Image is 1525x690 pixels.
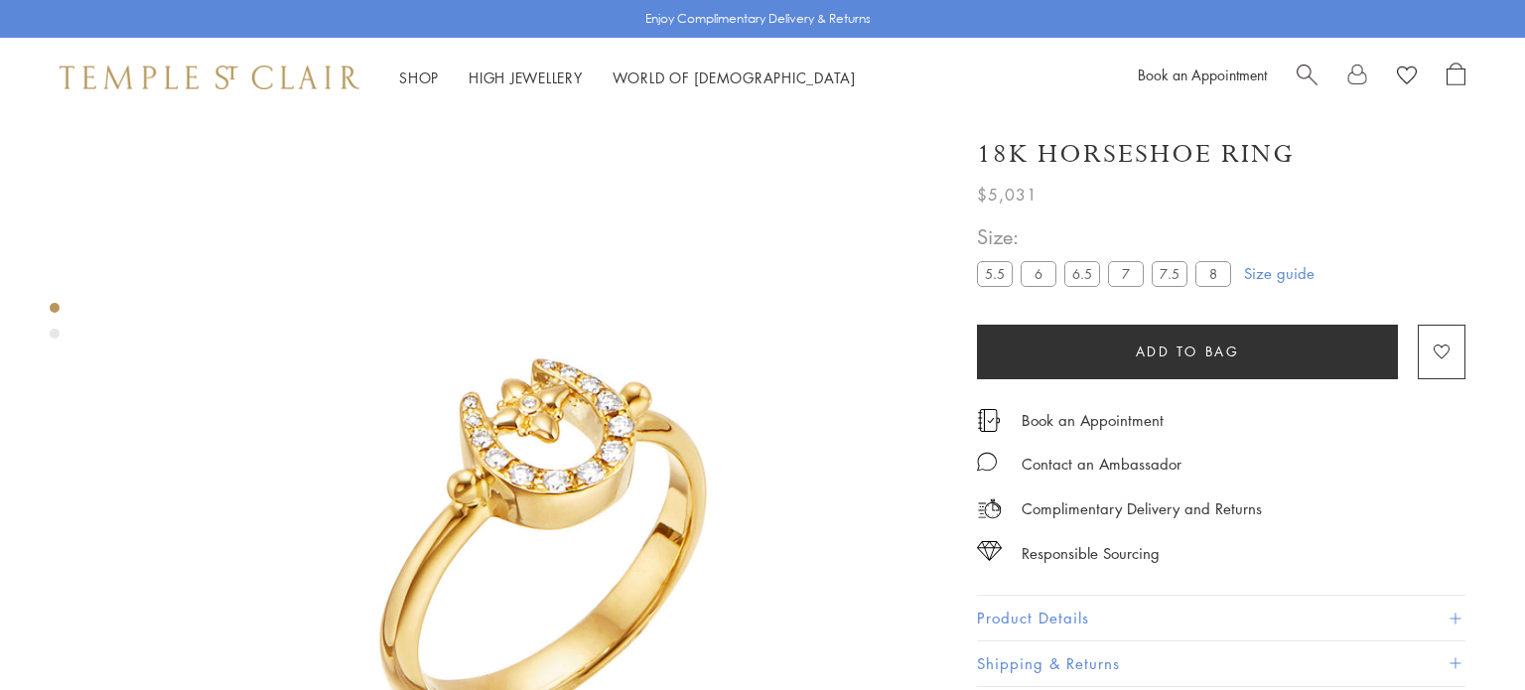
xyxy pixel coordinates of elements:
[613,68,856,87] a: World of [DEMOGRAPHIC_DATA]World of [DEMOGRAPHIC_DATA]
[399,68,439,87] a: ShopShop
[977,325,1398,379] button: Add to bag
[1022,496,1262,521] p: Complimentary Delivery and Returns
[1022,409,1164,431] a: Book an Appointment
[1064,261,1100,286] label: 6.5
[1244,263,1315,283] a: Size guide
[1021,261,1056,286] label: 6
[60,66,359,89] img: Temple St. Clair
[977,261,1013,286] label: 5.5
[469,68,583,87] a: High JewelleryHigh Jewellery
[1136,341,1240,362] span: Add to bag
[1022,541,1160,566] div: Responsible Sourcing
[977,137,1295,172] h1: 18K Horseshoe Ring
[1138,65,1267,84] a: Book an Appointment
[50,298,60,354] div: Product gallery navigation
[645,9,871,29] p: Enjoy Complimentary Delivery & Returns
[1108,261,1144,286] label: 7
[1022,452,1181,477] div: Contact an Ambassador
[1447,63,1465,92] a: Open Shopping Bag
[977,409,1001,432] img: icon_appointment.svg
[977,452,997,472] img: MessageIcon-01_2.svg
[1297,63,1317,92] a: Search
[977,182,1038,207] span: $5,031
[977,541,1002,561] img: icon_sourcing.svg
[977,641,1465,686] button: Shipping & Returns
[1397,63,1417,92] a: View Wishlist
[1152,261,1187,286] label: 7.5
[977,596,1465,640] button: Product Details
[977,220,1239,253] span: Size:
[399,66,856,90] nav: Main navigation
[977,496,1002,521] img: icon_delivery.svg
[1195,261,1231,286] label: 8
